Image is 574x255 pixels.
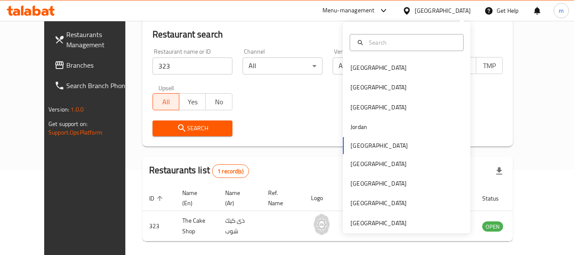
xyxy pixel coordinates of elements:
input: Search [365,38,458,47]
span: Status [482,193,510,203]
div: [GEOGRAPHIC_DATA] [415,6,471,15]
span: ID [149,193,165,203]
div: All [333,57,413,74]
button: TMP [476,57,503,74]
label: Upsell [158,85,174,91]
span: Name (Ar) [225,188,251,208]
h2: Restaurant search [153,28,503,41]
th: Branches [342,185,372,211]
div: [GEOGRAPHIC_DATA] [351,63,407,72]
span: 1.0.0 [71,104,84,115]
span: TMP [480,60,499,72]
button: Search [153,120,232,136]
a: Support.OpsPlatform [48,127,102,138]
div: Menu-management [322,6,375,16]
div: [GEOGRAPHIC_DATA] [351,179,407,188]
span: Ref. Name [268,188,294,208]
button: All [153,93,179,110]
span: Search [159,123,226,134]
div: [GEOGRAPHIC_DATA] [351,83,407,92]
a: Search Branch Phone [48,75,140,96]
td: 323 [142,211,175,241]
span: Version: [48,104,69,115]
span: 1 record(s) [212,167,249,175]
div: All [243,57,322,74]
span: Branches [66,60,133,70]
div: [GEOGRAPHIC_DATA] [351,218,407,228]
th: Logo [304,185,342,211]
td: 1 [342,211,372,241]
button: No [205,93,232,110]
div: Total records count [212,164,249,178]
span: Yes [183,96,202,108]
span: Name (En) [182,188,208,208]
span: OPEN [482,222,503,232]
span: m [559,6,564,15]
span: Search Branch Phone [66,80,133,91]
table: enhanced table [142,185,549,241]
span: No [209,96,229,108]
button: Yes [179,93,206,110]
span: Get support on: [48,118,88,129]
a: Branches [48,55,140,75]
td: ذى كيك شوب [218,211,261,241]
img: The Cake Shop [311,214,332,235]
a: Restaurants Management [48,24,140,55]
div: Jordan [351,122,367,132]
div: Export file [489,161,509,181]
input: Search for restaurant name or ID.. [153,57,232,74]
div: [GEOGRAPHIC_DATA] [351,103,407,112]
h2: Restaurants list [149,164,249,178]
div: [GEOGRAPHIC_DATA] [351,198,407,208]
span: All [156,96,176,108]
td: The Cake Shop [175,211,218,241]
span: Restaurants Management [66,29,133,50]
div: [GEOGRAPHIC_DATA] [351,159,407,169]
